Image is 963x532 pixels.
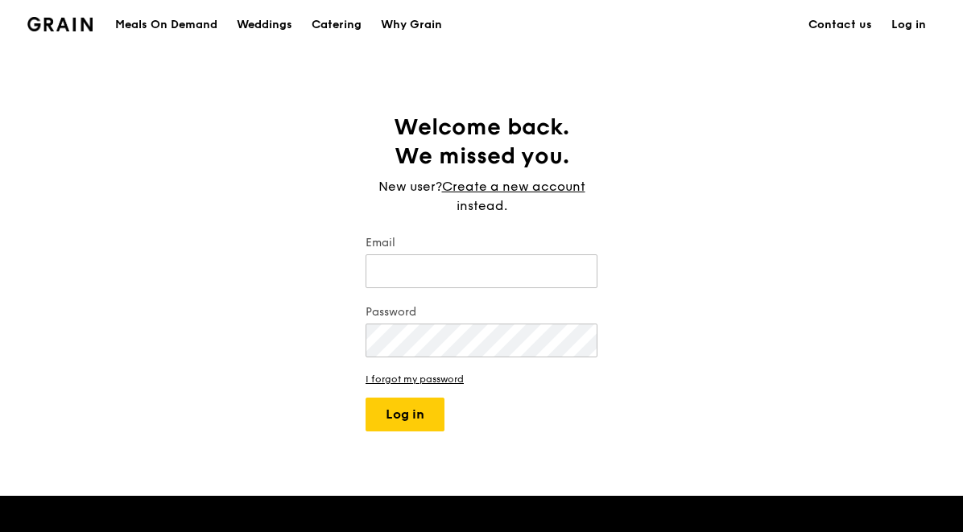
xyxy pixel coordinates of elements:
[378,179,442,194] span: New user?
[227,1,302,49] a: Weddings
[882,1,936,49] a: Log in
[366,304,597,320] label: Password
[312,1,362,49] div: Catering
[457,198,507,213] span: instead.
[442,177,585,196] a: Create a new account
[371,1,452,49] a: Why Grain
[302,1,371,49] a: Catering
[366,398,444,431] button: Log in
[799,1,882,49] a: Contact us
[237,1,292,49] div: Weddings
[366,113,597,171] h1: Welcome back. We missed you.
[366,235,597,251] label: Email
[366,373,597,385] a: I forgot my password
[27,17,93,31] img: Grain
[381,1,442,49] div: Why Grain
[115,1,217,49] div: Meals On Demand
